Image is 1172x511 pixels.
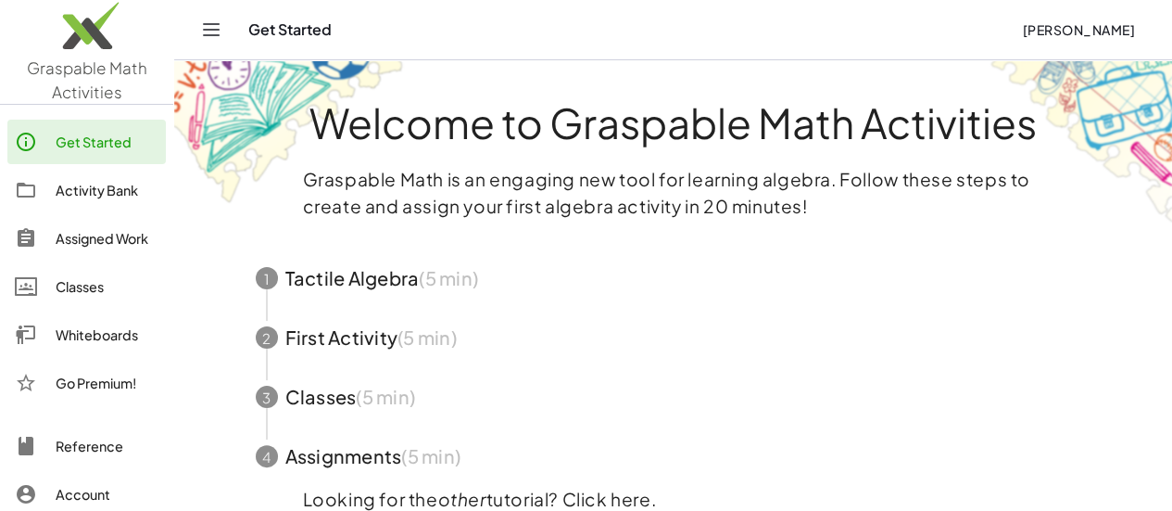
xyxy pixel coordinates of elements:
[438,488,486,510] em: other
[56,131,158,153] div: Get Started
[256,326,278,349] div: 2
[256,267,278,289] div: 1
[256,386,278,408] div: 3
[56,275,158,298] div: Classes
[7,216,166,261] a: Assigned Work
[56,324,158,346] div: Whiteboards
[174,58,406,206] img: get-started-bg-ul-Ceg4j33I.png
[56,372,158,394] div: Go Premium!
[7,120,166,164] a: Get Started
[303,166,1044,220] p: Graspable Math is an engaging new tool for learning algebra. Follow these steps to create and ass...
[7,168,166,212] a: Activity Bank
[7,313,166,357] a: Whiteboards
[7,264,166,309] a: Classes
[233,367,1114,427] button: 3Classes(5 min)
[27,57,147,102] span: Graspable Math Activities
[7,424,166,468] a: Reference
[1022,21,1135,38] span: [PERSON_NAME]
[196,15,226,45] button: Toggle navigation
[1007,13,1150,46] button: [PERSON_NAME]
[56,179,158,201] div: Activity Bank
[256,445,278,467] div: 4
[56,227,158,249] div: Assigned Work
[233,427,1114,486] button: 4Assignments(5 min)
[233,308,1114,367] button: 2First Activity(5 min)
[233,249,1114,308] button: 1Tactile Algebra(5 min)
[221,101,1126,144] h1: Welcome to Graspable Math Activities
[56,483,158,505] div: Account
[56,435,158,457] div: Reference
